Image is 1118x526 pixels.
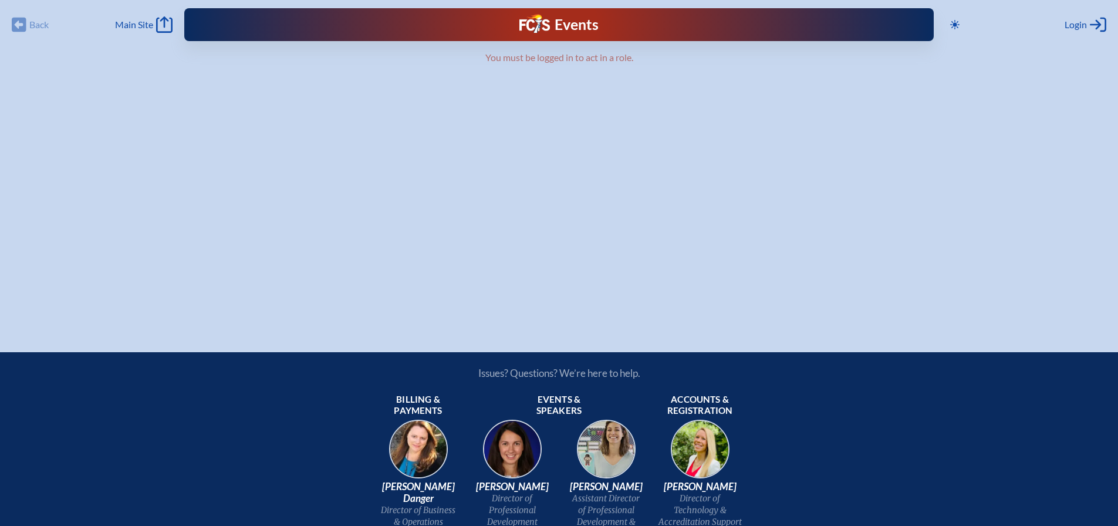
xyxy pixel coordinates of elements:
a: FCIS LogoEvents [519,14,599,35]
p: Issues? Questions? We’re here to help. [353,367,766,379]
img: 94e3d245-ca72-49ea-9844-ae84f6d33c0f [475,416,550,491]
img: b1ee34a6-5a78-4519-85b2-7190c4823173 [663,416,738,491]
a: Main Site [115,16,173,33]
span: [PERSON_NAME] [658,481,742,493]
span: [PERSON_NAME] [564,481,648,493]
span: Accounts & registration [658,394,742,417]
h1: Events [555,18,599,32]
img: 9c64f3fb-7776-47f4-83d7-46a341952595 [381,416,456,491]
span: Billing & payments [376,394,461,417]
span: [PERSON_NAME] [470,481,555,493]
span: Main Site [115,19,153,31]
p: You must be logged in to act in a role. [249,52,869,63]
img: 545ba9c4-c691-43d5-86fb-b0a622cbeb82 [569,416,644,491]
span: Events & speakers [517,394,602,417]
span: Login [1065,19,1087,31]
div: FCIS Events — Future ready [390,14,727,35]
img: Florida Council of Independent Schools [519,14,550,33]
span: [PERSON_NAME] Danger [376,481,461,504]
